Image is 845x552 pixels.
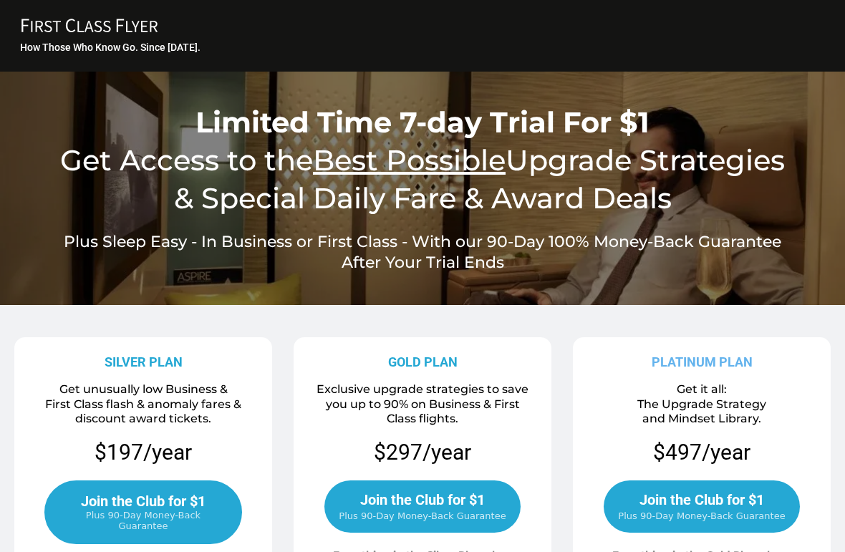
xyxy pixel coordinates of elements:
span: & Special Daily Fare & Award Deals [174,180,672,216]
span: Join the Club for $1 [639,491,764,508]
span: Get unusually low Business & [59,382,228,396]
span: Exclusive upgrade strategies to save you up to 90% on Business & First Class flights. [317,382,528,426]
p: $497/year [653,438,750,466]
p: $197/year [19,438,267,466]
span: Get Access to the Upgrade Strategies [60,142,785,178]
strong: GOLD PLAN [388,354,458,369]
span: The Upgrade Strategy [637,397,766,411]
u: Best Possible [313,142,506,178]
span: Plus Sleep Easy - In Business or First Class - With our 90-Day 100% Money-Back Guarantee [64,232,781,251]
strong: SILVER PLAN [105,354,183,369]
a: Join the Club for $1 Plus 90-Day Money-Back Guarantee [604,480,799,533]
span: First Class flash & anomaly fares & discount award tickets. [45,397,241,426]
a: Join the Club for $1 Plus 90-Day Money-Back Guarantee [44,480,242,544]
h3: How Those Who Know Go. Since [DATE]. [20,41,827,54]
span: After Your Trial Ends [342,253,504,272]
span: Plus 90-Day Money-Back Guarantee [339,510,506,521]
p: $297/year [374,438,471,466]
span: Limited Time 7-day Trial For $1 [195,105,650,140]
span: Plus 90-Day Money-Back Guarantee [60,510,226,531]
span: Join the Club for $1 [81,493,206,510]
span: Get it all: [677,382,727,396]
a: Join the Club for $1 Plus 90-Day Money-Back Guarantee [324,480,520,533]
span: Join the Club for $1 [360,491,485,508]
strong: PLATINUM PLAN [652,354,753,369]
span: and Mindset Library. [642,412,761,425]
span: Plus 90-Day Money-Back Guarantee [618,510,785,521]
